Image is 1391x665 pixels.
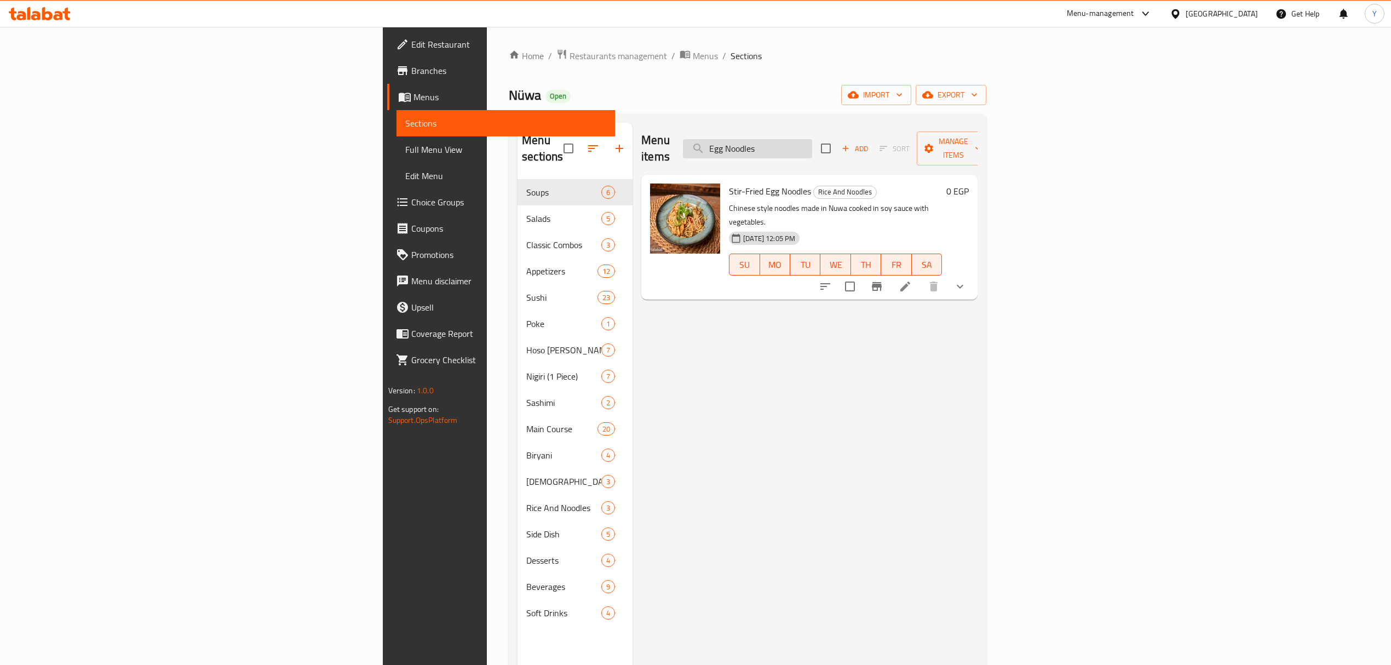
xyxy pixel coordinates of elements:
[872,140,917,157] span: Select section first
[518,258,633,284] div: Appetizers12
[841,85,911,105] button: import
[840,142,870,155] span: Add
[850,88,903,102] span: import
[739,233,800,244] span: [DATE] 12:05 PM
[602,240,614,250] span: 3
[526,343,601,357] div: Hoso Maki (6 Pieces)
[602,187,614,198] span: 6
[812,273,838,300] button: sort-choices
[518,389,633,416] div: Sashimi2
[912,254,942,276] button: SA
[518,495,633,521] div: Rice And Noodles3
[601,186,615,199] div: items
[526,343,601,357] span: Hoso [PERSON_NAME] (6 Pieces)
[693,49,718,62] span: Menus
[526,554,601,567] div: Desserts
[729,254,760,276] button: SU
[731,49,762,62] span: Sections
[851,254,881,276] button: TH
[837,140,872,157] button: Add
[916,85,986,105] button: export
[760,254,790,276] button: MO
[601,580,615,593] div: items
[526,212,601,225] span: Salads
[405,169,606,182] span: Edit Menu
[526,475,601,488] span: [DEMOGRAPHIC_DATA] Nan Bread
[387,189,615,215] a: Choice Groups
[417,383,434,398] span: 1.0.0
[601,606,615,620] div: items
[405,143,606,156] span: Full Menu View
[413,90,606,104] span: Menus
[601,238,615,251] div: items
[838,275,861,298] span: Select to update
[411,327,606,340] span: Coverage Report
[916,257,938,273] span: SA
[1372,8,1377,20] span: Y
[602,529,614,540] span: 5
[1186,8,1258,20] div: [GEOGRAPHIC_DATA]
[729,202,942,229] p: Chinese style noodles made in Nuwa cooked in soy sauce with vegetables.
[411,248,606,261] span: Promotions
[601,501,615,514] div: items
[388,383,415,398] span: Version:
[509,49,986,63] nav: breadcrumb
[387,215,615,242] a: Coupons
[601,554,615,567] div: items
[601,475,615,488] div: items
[526,501,601,514] span: Rice And Noodles
[671,49,675,62] li: /
[602,345,614,356] span: 7
[518,521,633,547] div: Side Dish5
[526,580,601,593] span: Beverages
[411,353,606,366] span: Grocery Checklist
[387,268,615,294] a: Menu disclaimer
[518,363,633,389] div: Nigiri (1 Piece)7
[570,49,667,62] span: Restaurants management
[387,58,615,84] a: Branches
[598,266,614,277] span: 12
[526,475,601,488] div: Indian Nan Bread
[641,132,670,165] h2: Menu items
[526,317,601,330] div: Poke
[526,396,601,409] span: Sashimi
[881,254,911,276] button: FR
[526,238,601,251] span: Classic Combos
[864,273,890,300] button: Branch-specific-item
[518,442,633,468] div: Biryani4
[396,136,615,163] a: Full Menu View
[518,600,633,626] div: Soft Drinks4
[518,468,633,495] div: [DEMOGRAPHIC_DATA] Nan Bread3
[387,294,615,320] a: Upsell
[526,606,601,620] span: Soft Drinks
[518,547,633,574] div: Desserts4
[518,205,633,232] div: Salads5
[597,291,615,304] div: items
[387,320,615,347] a: Coverage Report
[526,265,597,278] span: Appetizers
[526,449,601,462] span: Biryani
[683,139,812,158] input: search
[602,450,614,461] span: 4
[411,222,606,235] span: Coupons
[855,257,877,273] span: TH
[598,424,614,434] span: 20
[411,301,606,314] span: Upsell
[387,84,615,110] a: Menus
[518,416,633,442] div: Main Course20
[526,186,601,199] span: Soups
[526,370,601,383] div: Nigiri (1 Piece)
[601,396,615,409] div: items
[765,257,786,273] span: MO
[825,257,846,273] span: WE
[557,137,580,160] span: Select all sections
[597,265,615,278] div: items
[886,257,907,273] span: FR
[601,449,615,462] div: items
